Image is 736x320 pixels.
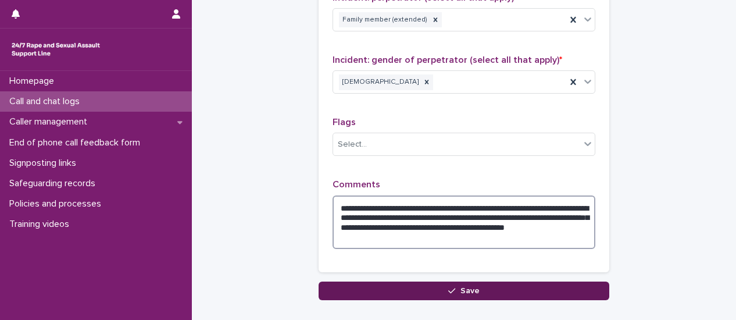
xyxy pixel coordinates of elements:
div: Select... [338,138,367,151]
p: End of phone call feedback form [5,137,149,148]
p: Safeguarding records [5,178,105,189]
p: Training videos [5,219,78,230]
img: rhQMoQhaT3yELyF149Cw [9,38,102,61]
div: Family member (extended) [339,12,429,28]
p: Call and chat logs [5,96,89,107]
span: Flags [333,118,356,127]
div: [DEMOGRAPHIC_DATA] [339,74,420,90]
p: Policies and processes [5,198,110,209]
span: Save [460,287,480,295]
span: Incident: gender of perpetrator (select all that apply) [333,55,562,65]
p: Caller management [5,116,97,127]
p: Homepage [5,76,63,87]
button: Save [319,282,609,300]
span: Comments [333,180,380,189]
p: Signposting links [5,158,85,169]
